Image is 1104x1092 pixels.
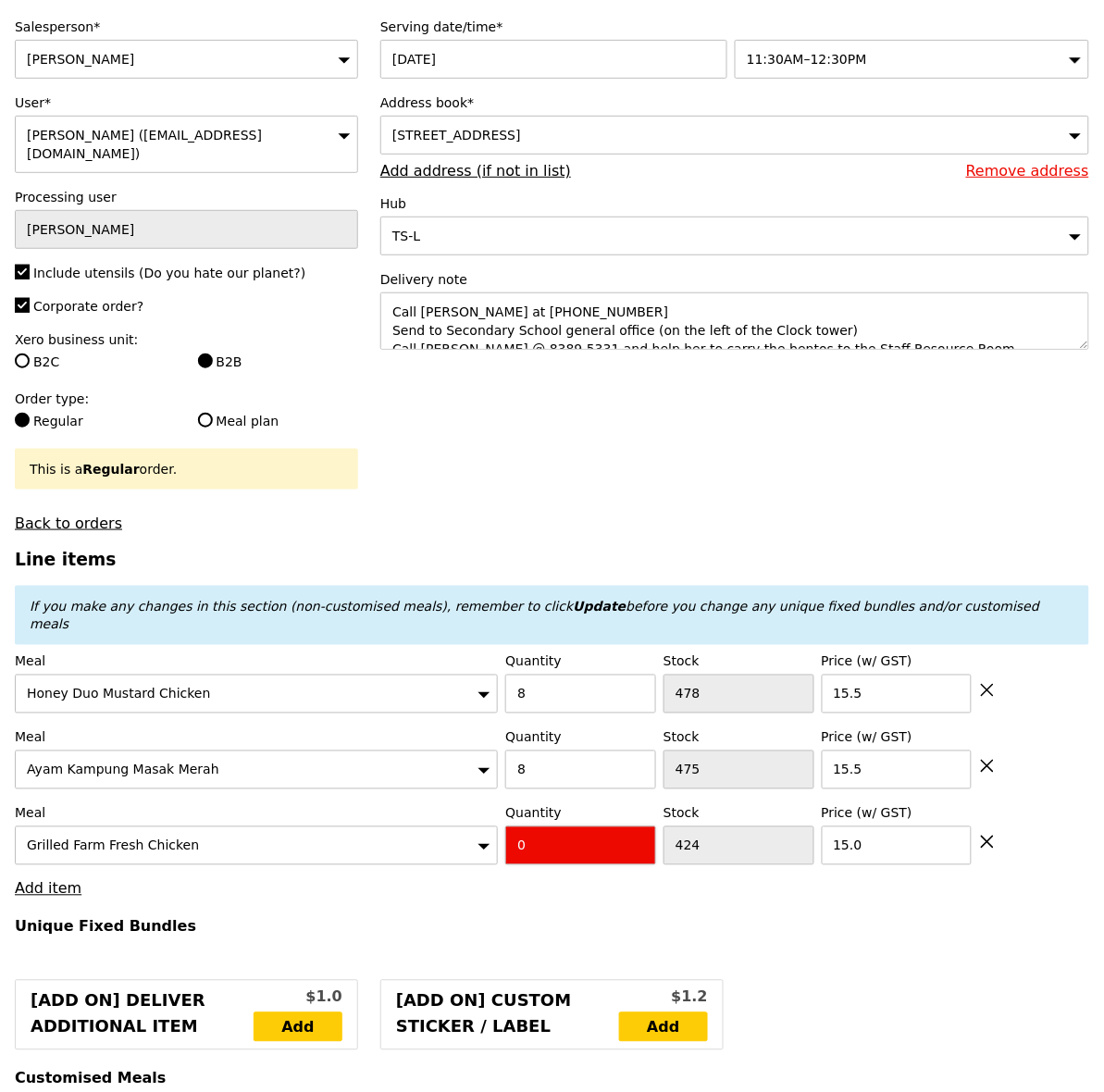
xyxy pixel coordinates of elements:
[380,18,1089,36] label: Serving date/time*
[198,354,213,368] input: B2B
[31,988,254,1042] div: [Add on] Deliver Additional Item
[15,413,30,428] input: Regular
[15,918,1089,936] h4: Unique Fixed Bundles
[15,390,358,408] label: Order type:
[15,18,358,36] label: Salesperson*
[15,298,30,313] input: Corporate order?
[198,412,358,430] label: Meal plan
[380,162,571,180] a: Add address (if not in list)
[664,728,814,747] label: Stock
[822,652,973,671] label: Price (w/ GST)
[573,599,626,614] b: Update
[822,728,973,747] label: Price (w/ GST)
[392,229,420,243] span: TS-L
[822,804,973,823] label: Price (w/ GST)
[619,987,708,1009] div: $1.2
[30,460,343,478] div: This is a order.
[505,652,656,671] label: Quantity
[380,194,1089,213] label: Hub
[15,728,498,747] label: Meal
[505,804,656,823] label: Quantity
[664,652,814,671] label: Stock
[33,266,305,280] span: Include utensils (Do you hate our planet?)
[15,804,498,823] label: Meal
[15,265,30,279] input: Include utensils (Do you hate our planet?)
[198,413,213,428] input: Meal plan
[747,52,867,67] span: 11:30AM–12:30PM
[15,880,81,898] a: Add item
[15,93,358,112] label: User*
[27,52,134,67] span: [PERSON_NAME]
[254,1012,342,1042] a: Add
[15,353,175,371] label: B2C
[27,838,199,853] span: Grilled Farm Fresh Chicken
[15,652,498,671] label: Meal
[392,128,521,143] span: [STREET_ADDRESS]
[505,728,656,747] label: Quantity
[380,270,1089,289] label: Delivery note
[15,330,358,349] label: Xero business unit:
[27,128,262,161] span: [PERSON_NAME] ([EMAIL_ADDRESS][DOMAIN_NAME])
[254,987,342,1009] div: $1.0
[664,804,814,823] label: Stock
[33,299,143,314] span: Corporate order?
[15,188,358,206] label: Processing user
[15,412,175,430] label: Regular
[396,988,619,1042] div: [Add on] Custom Sticker / Label
[15,550,1089,569] h3: Line items
[15,1070,1089,1087] h4: Customised Meals
[27,687,210,701] span: Honey Duo Mustard Chicken
[82,462,139,477] b: Regular
[380,93,1089,112] label: Address book*
[15,515,122,532] a: Back to orders
[198,353,358,371] label: B2B
[966,162,1089,180] a: Remove address
[619,1012,708,1042] a: Add
[30,599,1039,632] em: If you make any changes in this section (non-customised meals), remember to click before you chan...
[15,354,30,368] input: B2C
[27,763,219,777] span: Ayam Kampung Masak Merah
[380,40,727,79] input: Serving date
